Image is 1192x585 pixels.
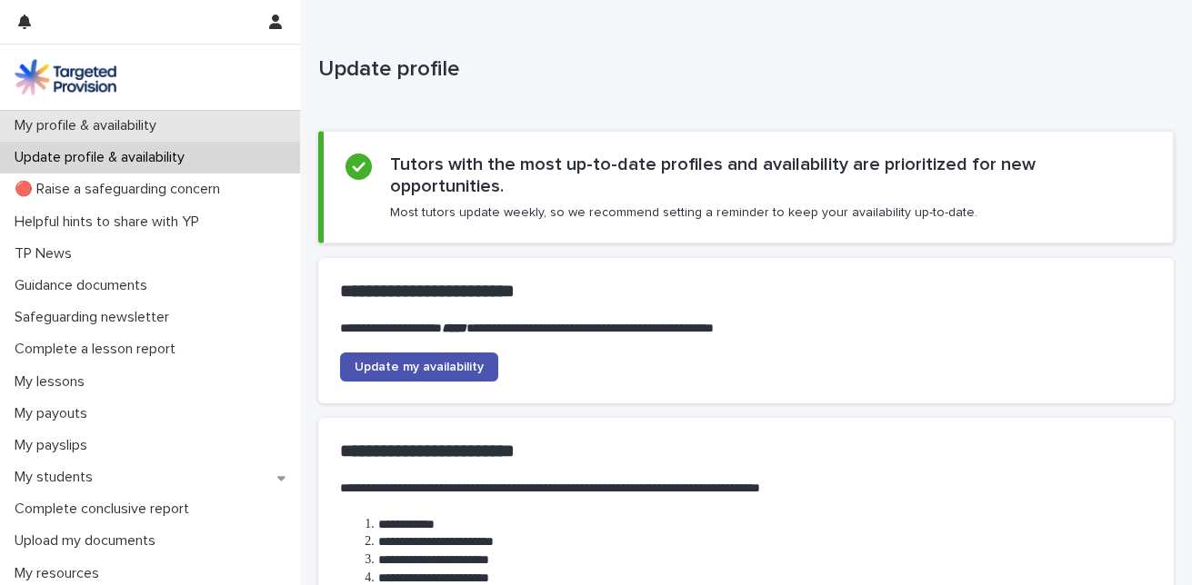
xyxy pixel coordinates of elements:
p: Most tutors update weekly, so we recommend setting a reminder to keep your availability up-to-date. [390,204,977,221]
a: Update my availability [340,352,498,382]
p: Safeguarding newsletter [7,309,184,326]
p: Update profile & availability [7,149,199,166]
p: My profile & availability [7,117,171,134]
h2: Tutors with the most up-to-date profiles and availability are prioritized for new opportunities. [390,154,1151,197]
p: Upload my documents [7,532,170,550]
p: TP News [7,245,86,263]
span: Update my availability [355,361,484,373]
p: My lessons [7,373,99,391]
p: Complete conclusive report [7,501,204,518]
p: My payslips [7,437,102,454]
p: Helpful hints to share with YP [7,213,214,231]
img: M5nRWzHhSzIhMunXDL62 [15,59,116,95]
p: 🔴 Raise a safeguarding concern [7,181,235,198]
p: My students [7,469,107,486]
p: Complete a lesson report [7,341,190,358]
p: My resources [7,565,114,582]
p: Update profile [318,56,1167,83]
p: My payouts [7,405,102,422]
p: Guidance documents [7,277,162,294]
